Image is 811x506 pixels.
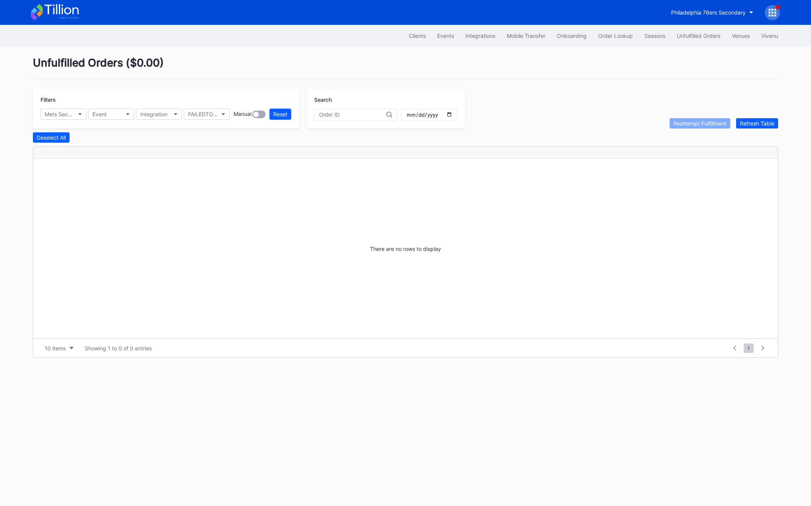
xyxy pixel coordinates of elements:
[671,29,726,43] button: Unfulfilled Orders
[437,33,454,39] div: Events
[726,29,756,43] button: Venues
[269,109,291,120] button: Reset
[732,33,750,39] div: Venues
[756,29,784,43] button: Vivenu
[551,29,592,43] button: Onboarding
[639,29,671,43] button: Seasons
[761,33,778,39] div: Vivenu
[431,29,460,43] button: Events
[740,120,774,127] div: Refresh Table
[184,109,230,120] button: FAILEDTOFULFILL
[85,345,152,351] div: Showing 1 to 0 of 0 entries
[37,134,66,141] div: Deselect All
[501,29,551,43] button: Mobile Transfer
[592,29,639,43] button: Order Lookup
[670,118,730,129] button: Reattempt Fulfillment
[33,159,778,338] div: There are no rows to display
[45,111,75,117] div: Mets Secondary
[507,33,545,39] div: Mobile Transfer
[403,29,431,43] button: Clients
[744,343,754,353] span: 1
[140,111,167,117] div: Integration
[677,33,720,39] div: Unfulfilled Orders
[319,112,386,118] input: Order ID
[466,33,495,39] div: Integrations
[665,5,759,20] button: Philadelphia 76ers Secondary
[460,29,501,43] button: Integrations
[557,33,587,39] div: Onboarding
[736,118,778,129] button: Refresh Table
[33,56,778,79] div: Unfulfilled Orders ( $0.00 )
[598,33,633,39] div: Order Lookup
[41,343,77,353] button: 10 items
[314,96,457,103] div: Search
[673,120,727,127] div: Reattempt Fulfillment
[644,33,665,39] div: Seasons
[33,132,70,143] button: Deselect All
[273,111,287,117] div: Reset
[188,111,218,117] div: FAILEDTOFULFILL
[409,33,426,39] div: Clients
[88,109,134,120] button: Event
[92,111,107,117] div: Event
[234,111,251,118] div: Manual
[41,96,291,103] div: Filters
[136,109,182,120] button: Integration
[671,9,746,16] div: Philadelphia 76ers Secondary
[45,345,66,351] div: 10 items
[41,109,86,120] button: Mets Secondary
